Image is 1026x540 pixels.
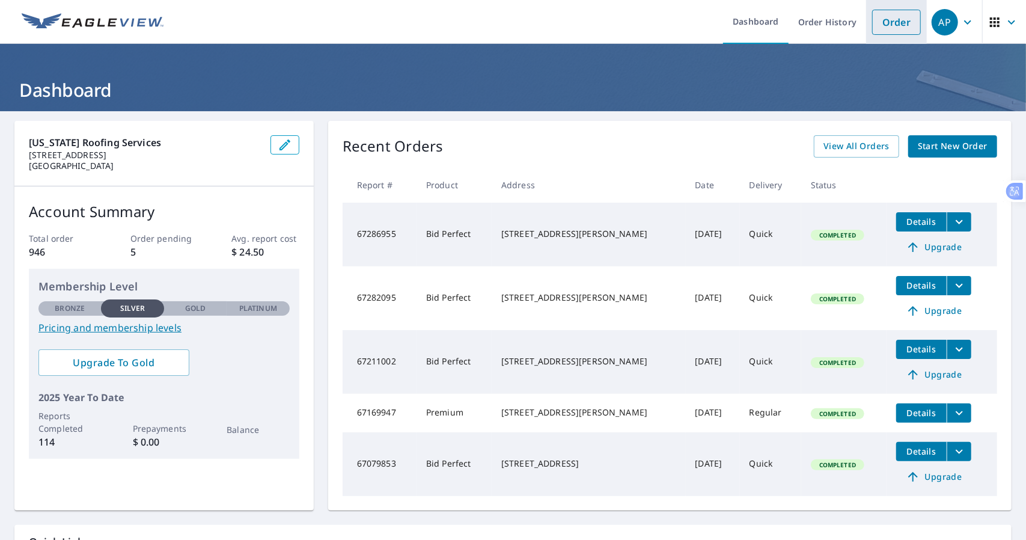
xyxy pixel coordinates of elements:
th: Date [686,167,740,203]
td: Regular [740,394,801,432]
td: [DATE] [686,266,740,330]
a: Pricing and membership levels [38,321,290,335]
td: Quick [740,203,801,266]
div: [STREET_ADDRESS] [501,458,676,470]
p: Order pending [130,232,198,245]
button: detailsBtn-67169947 [896,403,947,423]
span: Upgrade [903,240,964,254]
th: Status [801,167,887,203]
button: filesDropdownBtn-67282095 [947,276,971,295]
p: [STREET_ADDRESS] [29,150,261,161]
td: Quick [740,330,801,394]
td: [DATE] [686,432,740,496]
td: Premium [417,394,492,432]
p: Avg. report cost [231,232,299,245]
td: 67079853 [343,432,417,496]
td: Bid Perfect [417,330,492,394]
h1: Dashboard [14,78,1012,102]
p: Total order [29,232,96,245]
p: Silver [120,303,145,314]
span: Completed [812,410,863,418]
button: filesDropdownBtn-67169947 [947,403,971,423]
th: Product [417,167,492,203]
p: Account Summary [29,201,299,222]
td: Quick [740,266,801,330]
td: [DATE] [686,203,740,266]
p: Bronze [55,303,85,314]
span: Details [903,280,939,291]
p: Membership Level [38,278,290,295]
button: filesDropdownBtn-67286955 [947,212,971,232]
span: Details [903,407,939,419]
span: View All Orders [823,139,890,154]
td: [DATE] [686,394,740,432]
div: AP [932,9,958,35]
span: Completed [812,231,863,239]
a: Upgrade To Gold [38,349,189,376]
td: 67286955 [343,203,417,266]
span: Upgrade [903,304,964,318]
span: Details [903,446,939,457]
p: 114 [38,435,101,449]
button: detailsBtn-67211002 [896,340,947,359]
span: Completed [812,295,863,303]
th: Address [492,167,686,203]
p: 5 [130,245,198,259]
td: Bid Perfect [417,432,492,496]
th: Report # [343,167,417,203]
span: Completed [812,461,863,469]
p: Prepayments [133,422,195,435]
td: [DATE] [686,330,740,394]
span: Upgrade [903,367,964,382]
span: Upgrade [903,470,964,484]
div: [STREET_ADDRESS][PERSON_NAME] [501,355,676,367]
span: Start New Order [918,139,988,154]
div: [STREET_ADDRESS][PERSON_NAME] [501,292,676,304]
button: filesDropdownBtn-67079853 [947,442,971,461]
img: EV Logo [22,13,163,31]
p: $ 0.00 [133,435,195,449]
span: Details [903,216,939,227]
p: $ 24.50 [231,245,299,259]
a: View All Orders [814,135,899,158]
a: Start New Order [908,135,997,158]
div: [STREET_ADDRESS][PERSON_NAME] [501,407,676,419]
span: Upgrade To Gold [48,356,180,369]
a: Upgrade [896,301,971,321]
td: 67282095 [343,266,417,330]
div: [STREET_ADDRESS][PERSON_NAME] [501,228,676,240]
a: Upgrade [896,238,971,257]
p: Platinum [239,303,277,314]
a: Order [872,10,921,35]
p: Gold [185,303,206,314]
td: Bid Perfect [417,203,492,266]
p: Balance [227,423,289,436]
button: detailsBtn-67079853 [896,442,947,461]
p: [GEOGRAPHIC_DATA] [29,161,261,171]
p: [US_STATE] Roofing Services [29,135,261,150]
td: 67169947 [343,394,417,432]
p: 946 [29,245,96,259]
span: Details [903,343,939,355]
button: filesDropdownBtn-67211002 [947,340,971,359]
p: Recent Orders [343,135,444,158]
button: detailsBtn-67282095 [896,276,947,295]
td: 67211002 [343,330,417,394]
a: Upgrade [896,365,971,384]
td: Quick [740,432,801,496]
th: Delivery [740,167,801,203]
button: detailsBtn-67286955 [896,212,947,232]
td: Bid Perfect [417,266,492,330]
p: Reports Completed [38,410,101,435]
a: Upgrade [896,467,971,486]
p: 2025 Year To Date [38,390,290,405]
span: Completed [812,358,863,367]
